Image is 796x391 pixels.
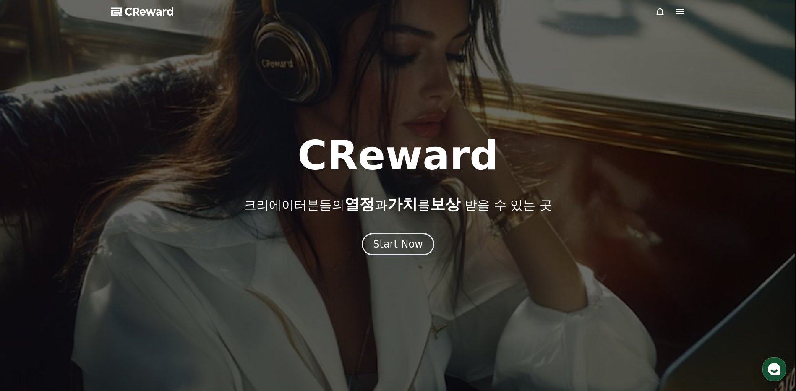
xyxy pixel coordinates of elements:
[362,233,434,255] button: Start Now
[362,241,434,249] a: Start Now
[125,5,174,18] span: CReward
[387,195,418,213] span: 가치
[111,5,174,18] a: CReward
[430,195,460,213] span: 보상
[298,136,498,176] h1: CReward
[244,196,552,213] p: 크리에이터분들의 과 를 받을 수 있는 곳
[344,195,375,213] span: 열정
[373,237,423,251] div: Start Now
